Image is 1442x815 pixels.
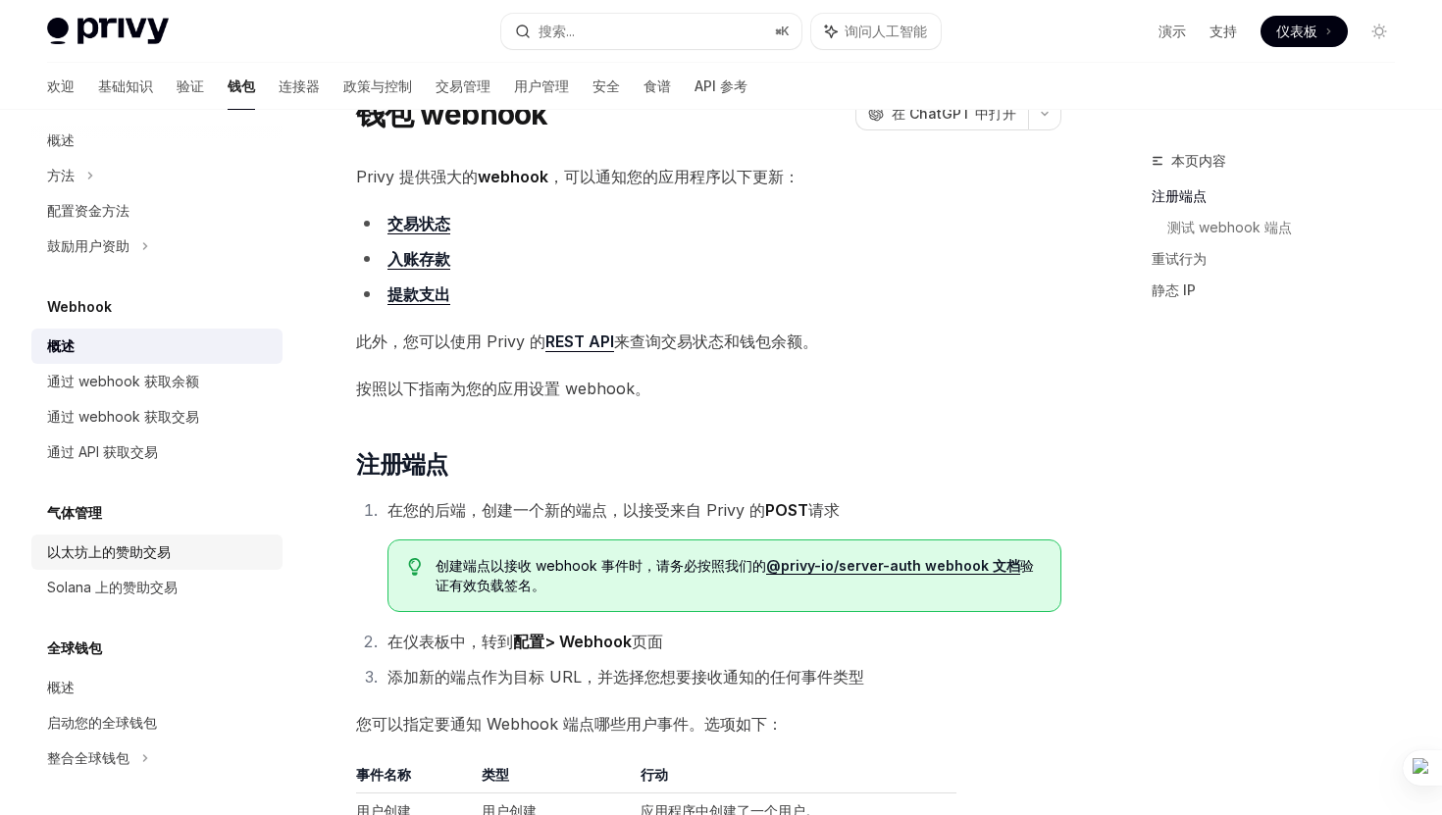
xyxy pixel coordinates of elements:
a: 静态 IP [1152,275,1411,306]
font: 用户管理 [514,77,569,94]
a: 配置资金方法 [31,193,283,229]
font: 注册端点 [356,450,448,479]
font: 按照以下指南为您的应用设置 webhook。 [356,379,650,398]
font: 通过 webhook 获取余额 [47,373,199,389]
font: 行动 [641,766,668,783]
font: webhook [478,167,548,186]
a: 食谱 [644,63,671,110]
font: 全球钱包 [47,639,102,656]
a: 交易管理 [436,63,490,110]
font: 在您的后端，创建一个新的端点，以接受来自 Privy 的 [387,500,765,520]
a: REST API [545,331,614,352]
font: 添加新的端点作为目标 URL，并选择您想要接收通知的任何事件类型 [387,667,864,687]
font: 配置> Webhook [513,632,632,651]
font: REST API [545,331,614,351]
font: 搜索... [539,23,575,39]
font: 政策与控制 [343,77,412,94]
a: 以太坊上的赞助交易 [31,535,283,570]
font: 本页内容 [1171,152,1226,169]
font: 仪表板 [1276,23,1317,39]
a: 验证 [177,63,204,110]
font: 配置资金方法 [47,202,129,219]
font: 连接器 [279,77,320,94]
a: 测试 webhook 端点 [1167,212,1411,243]
font: 基础知识 [98,77,153,94]
a: 概述 [31,329,283,364]
a: 政策与控制 [343,63,412,110]
font: 事件名称 [356,766,411,783]
a: 交易状态 [387,214,450,234]
font: 以太坊上的赞助交易 [47,543,171,560]
font: 气体管理 [47,504,102,521]
a: 通过 API 获取交易 [31,434,283,470]
a: 入账存款 [387,249,450,270]
a: @privy-io/server-auth webhook 文档 [766,557,1020,575]
font: 验证 [177,77,204,94]
font: 提款支出 [387,284,450,304]
button: 询问人工智能 [811,14,941,49]
font: 类型 [482,766,509,783]
font: 概述 [47,337,75,354]
font: 安全 [592,77,620,94]
font: API 参考 [695,77,747,94]
font: 钱包 webhook [356,96,548,131]
font: 演示 [1159,23,1186,39]
font: 在仪表板中，转到 [387,632,513,651]
a: 注册端点 [1152,180,1411,212]
font: Solana 上的赞助交易 [47,579,178,595]
a: 演示 [1159,22,1186,41]
button: 切换暗模式 [1364,16,1395,47]
font: 询问人工智能 [845,23,927,39]
font: 注册端点 [1152,187,1207,204]
font: ，可以通知您的应用程序以下更新： [548,167,799,186]
img: 灯光标志 [47,18,169,45]
a: 概述 [31,670,283,705]
font: 整合全球钱包 [47,749,129,766]
font: 创建端点以接收 webhook 事件时，请务必按照我们的 [436,557,766,574]
font: @privy-io/server-auth webhook 文档 [766,557,1020,574]
font: 在 ChatGPT 中打开 [892,105,1016,122]
font: 静态 IP [1152,281,1196,298]
font: 您可以指定要通知 Webhook 端点哪些用户事件。选项如下： [356,714,783,734]
font: 支持 [1210,23,1237,39]
font: ⌘ [775,24,781,38]
button: 在 ChatGPT 中打开 [855,97,1028,130]
font: 概述 [47,679,75,695]
a: 启动您的全球钱包 [31,705,283,740]
font: 欢迎 [47,77,75,94]
a: API 参考 [695,63,747,110]
font: 鼓励用户资助 [47,237,129,254]
font: 入账存款 [387,249,450,269]
font: 交易管理 [436,77,490,94]
a: 支持 [1210,22,1237,41]
a: 通过 webhook 获取交易 [31,399,283,434]
a: 钱包 [228,63,255,110]
a: 连接器 [279,63,320,110]
a: 通过 webhook 获取余额 [31,364,283,399]
a: 重试行为 [1152,243,1411,275]
svg: 提示 [408,558,422,576]
font: K [781,24,790,38]
button: 搜索...⌘K [501,14,800,49]
a: 提款支出 [387,284,450,305]
font: Privy 提供强大的 [356,167,478,186]
a: Solana 上的赞助交易 [31,570,283,605]
a: 欢迎 [47,63,75,110]
font: 来查询交易状态和钱包余额。 [614,331,818,351]
font: 页面 [632,632,663,651]
a: 仪表板 [1261,16,1348,47]
font: 此外，您可以使用 Privy 的 [356,331,545,351]
font: 重试行为 [1152,250,1207,267]
font: 交易状态 [387,214,450,233]
font: POST [765,500,808,520]
font: 请求 [808,500,840,520]
font: 钱包 [228,77,255,94]
a: 用户管理 [514,63,569,110]
font: 方法 [47,167,75,183]
font: 食谱 [644,77,671,94]
font: 测试 webhook 端点 [1167,219,1292,235]
font: Webhook [47,298,112,315]
font: 通过 API 获取交易 [47,443,158,460]
font: 启动您的全球钱包 [47,714,157,731]
a: 基础知识 [98,63,153,110]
